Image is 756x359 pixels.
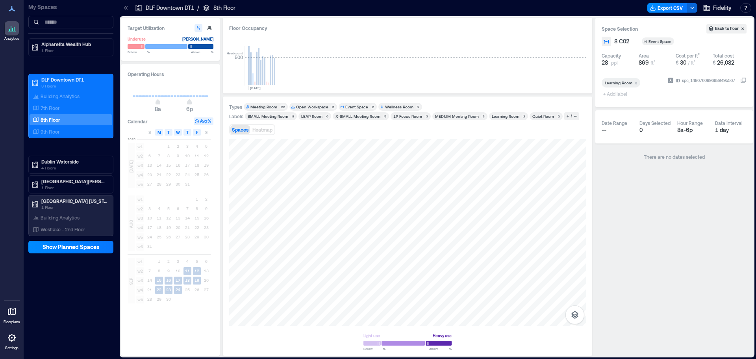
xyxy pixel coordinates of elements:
p: 8th Floor [213,4,235,12]
span: / ft² [688,60,695,65]
p: Floorplans [4,320,20,324]
p: Dublin Waterside [41,158,107,165]
div: 6 [325,114,330,119]
div: Open Workspace [296,104,328,110]
span: 28 [602,59,608,67]
div: 8 [291,114,295,119]
button: 1 [564,112,579,120]
div: Floor Occupancy [229,24,586,32]
span: Show Planned Spaces [43,243,100,251]
p: DLF Downtown DT1 [146,4,194,12]
h3: Target Utilization [128,24,213,32]
span: w4 [136,224,144,232]
span: Heatmap [252,127,272,132]
span: S [205,129,208,136]
a: Floorplans [1,302,22,327]
text: 16 [166,278,171,283]
div: 3 [481,114,486,119]
p: 8th Floor [41,117,60,123]
span: w2 [136,205,144,213]
span: w3 [136,277,144,285]
span: $ [676,60,678,65]
button: 28 ppl [602,59,636,67]
p: Settings [5,346,19,350]
p: / [197,4,199,12]
span: w6 [136,243,144,251]
button: Show Planned Spaces [28,241,113,253]
div: 8a - 6p [677,126,709,134]
p: 9th Floor [41,128,59,135]
a: Analytics [2,19,22,43]
span: S [148,129,151,136]
div: MEDIUM Meeting Room [435,113,479,119]
span: + Add label [602,88,630,99]
text: 18 [185,278,190,283]
span: w4 [136,171,144,179]
span: 8a [155,106,161,112]
span: 869 [639,59,649,66]
text: 19 [195,278,199,283]
div: spc_1486760896989495567 [681,76,736,84]
text: 23 [166,287,171,292]
div: 3 [424,114,429,119]
h3: Operating Hours [128,70,213,78]
div: 1 [570,113,574,120]
span: T [167,129,170,136]
button: Event Space [642,37,684,45]
text: [DATE] [250,86,261,90]
div: Data Interval [715,120,743,126]
span: 8 C02 [614,37,629,45]
button: 8 C02 [614,37,639,45]
div: LEAP Room [301,113,322,119]
span: w1 [136,258,144,266]
span: w3 [136,214,144,222]
p: [GEOGRAPHIC_DATA][PERSON_NAME] [41,178,107,184]
span: ID [676,76,680,84]
span: 30 [680,59,686,66]
div: Meeting Room [250,104,277,110]
span: w1 [136,195,144,203]
div: Event Space [345,104,368,110]
span: M [157,129,161,136]
div: X-SMALL Meeting Room [335,113,380,119]
div: Underuse [128,35,146,43]
p: Westlake - 2nd Floor [41,226,85,233]
div: 2 [416,104,421,109]
text: 17 [176,278,180,283]
span: w5 [136,296,144,303]
span: There are no dates selected [644,154,705,160]
div: Light use [363,332,380,340]
h3: Calendar [128,117,148,125]
div: 1 day [715,126,747,134]
p: 3 Floors [41,83,107,89]
p: Building Analytics [41,214,80,221]
span: Fidelity [713,4,732,12]
p: Analytics [4,36,19,41]
span: w2 [136,267,144,275]
p: 1 Floor [41,47,107,54]
div: Capacity [602,52,621,59]
div: 22 [280,104,286,109]
p: My Spaces [28,3,113,11]
div: Event Space [649,39,673,44]
span: -- [602,126,606,133]
span: Below % [363,346,385,351]
span: T [186,129,189,136]
span: $ [713,60,715,65]
span: [DATE] [128,160,134,173]
div: SMALL Meeting Room​ [248,113,288,119]
div: Days Selected [639,120,671,126]
span: w3 [136,162,144,169]
div: Hour Range [677,120,703,126]
span: F [196,129,198,136]
span: w2 [136,152,144,160]
div: Total cost [713,52,734,59]
span: w1 [136,143,144,151]
div: 6 [331,104,335,109]
span: w5 [136,180,144,188]
div: Remove Learning Room [632,80,640,86]
text: 22 [157,287,161,292]
button: Export CSV [647,3,687,13]
div: Types [229,104,242,110]
span: Above % [429,346,452,351]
